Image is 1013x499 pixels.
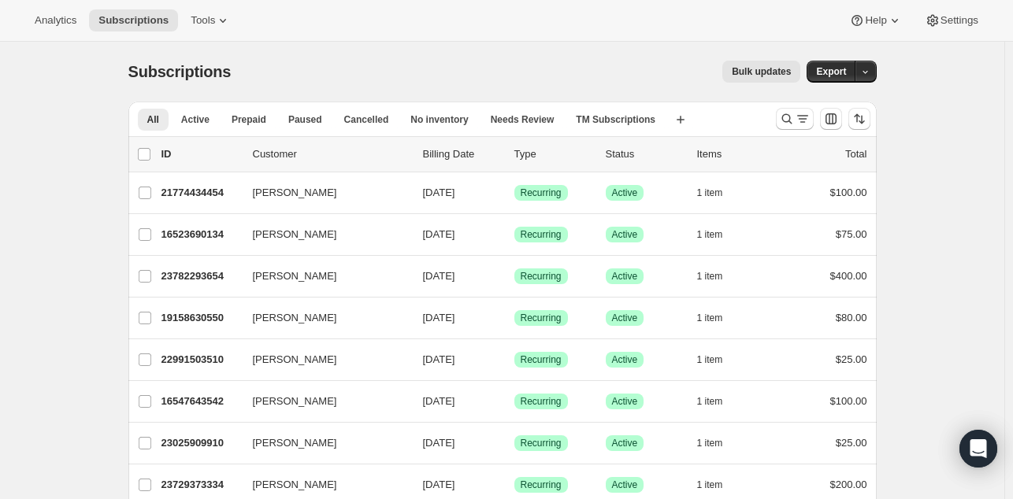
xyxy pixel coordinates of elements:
[161,394,240,409] p: 16547643542
[521,479,562,491] span: Recurring
[697,349,740,371] button: 1 item
[941,14,978,27] span: Settings
[423,146,502,162] p: Billing Date
[836,312,867,323] span: $80.00
[697,265,740,287] button: 1 item
[161,227,240,242] p: 16523690134
[423,187,455,198] span: [DATE]
[98,14,169,27] span: Subscriptions
[181,113,210,126] span: Active
[423,395,455,407] span: [DATE]
[243,305,401,331] button: [PERSON_NAME]
[915,9,988,31] button: Settings
[128,63,232,80] span: Subscriptions
[836,437,867,449] span: $25.00
[253,310,337,326] span: [PERSON_NAME]
[514,146,593,162] div: Type
[732,65,791,78] span: Bulk updates
[423,437,455,449] span: [DATE]
[830,479,867,490] span: $200.00
[253,146,410,162] p: Customer
[243,389,401,414] button: [PERSON_NAME]
[161,146,240,162] p: ID
[612,270,638,283] span: Active
[845,146,866,162] p: Total
[243,222,401,247] button: [PERSON_NAME]
[697,307,740,329] button: 1 item
[612,312,638,324] span: Active
[816,65,846,78] span: Export
[807,61,855,83] button: Export
[147,113,159,126] span: All
[722,61,800,83] button: Bulk updates
[521,395,562,408] span: Recurring
[243,472,401,497] button: [PERSON_NAME]
[253,394,337,409] span: [PERSON_NAME]
[830,270,867,282] span: $400.00
[161,268,240,284] p: 23782293654
[668,109,693,131] button: Create new view
[697,187,723,199] span: 1 item
[161,146,867,162] div: IDCustomerBilling DateTypeStatusItemsTotal
[344,113,389,126] span: Cancelled
[423,270,455,282] span: [DATE]
[491,113,555,126] span: Needs Review
[25,9,86,31] button: Analytics
[612,479,638,491] span: Active
[161,182,867,204] div: 21774434454[PERSON_NAME][DATE]SuccessRecurringSuccessActive1 item$100.00
[697,395,723,408] span: 1 item
[161,224,867,246] div: 16523690134[PERSON_NAME][DATE]SuccessRecurringSuccessActive1 item$75.00
[697,437,723,449] span: 1 item
[865,14,886,27] span: Help
[697,146,776,162] div: Items
[423,353,455,365] span: [DATE]
[521,353,562,366] span: Recurring
[521,270,562,283] span: Recurring
[612,395,638,408] span: Active
[243,264,401,289] button: [PERSON_NAME]
[253,268,337,284] span: [PERSON_NAME]
[697,390,740,412] button: 1 item
[191,14,215,27] span: Tools
[848,108,870,130] button: Sort the results
[697,353,723,366] span: 1 item
[161,435,240,451] p: 23025909910
[288,113,322,126] span: Paused
[243,431,401,456] button: [PERSON_NAME]
[697,228,723,241] span: 1 item
[830,187,867,198] span: $100.00
[612,437,638,449] span: Active
[243,180,401,205] button: [PERSON_NAME]
[521,312,562,324] span: Recurring
[521,437,562,449] span: Recurring
[612,228,638,241] span: Active
[161,265,867,287] div: 23782293654[PERSON_NAME][DATE]SuccessRecurringSuccessActive1 item$400.00
[697,224,740,246] button: 1 item
[253,227,337,242] span: [PERSON_NAME]
[959,430,997,468] div: Open Intercom Messenger
[606,146,685,162] p: Status
[776,108,814,130] button: Search and filter results
[253,352,337,368] span: [PERSON_NAME]
[161,390,867,412] div: 16547643542[PERSON_NAME][DATE]SuccessRecurringSuccessActive1 item$100.00
[161,349,867,371] div: 22991503510[PERSON_NAME][DATE]SuccessRecurringSuccessActive1 item$25.00
[576,113,655,126] span: TM Subscriptions
[423,228,455,240] span: [DATE]
[820,108,842,130] button: Customize table column order and visibility
[161,185,240,201] p: 21774434454
[836,228,867,240] span: $75.00
[253,435,337,451] span: [PERSON_NAME]
[161,474,867,496] div: 23729373334[PERSON_NAME][DATE]SuccessRecurringSuccessActive1 item$200.00
[521,228,562,241] span: Recurring
[830,395,867,407] span: $100.00
[697,474,740,496] button: 1 item
[232,113,266,126] span: Prepaid
[697,270,723,283] span: 1 item
[243,347,401,372] button: [PERSON_NAME]
[253,477,337,493] span: [PERSON_NAME]
[840,9,911,31] button: Help
[521,187,562,199] span: Recurring
[697,182,740,204] button: 1 item
[697,312,723,324] span: 1 item
[89,9,178,31] button: Subscriptions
